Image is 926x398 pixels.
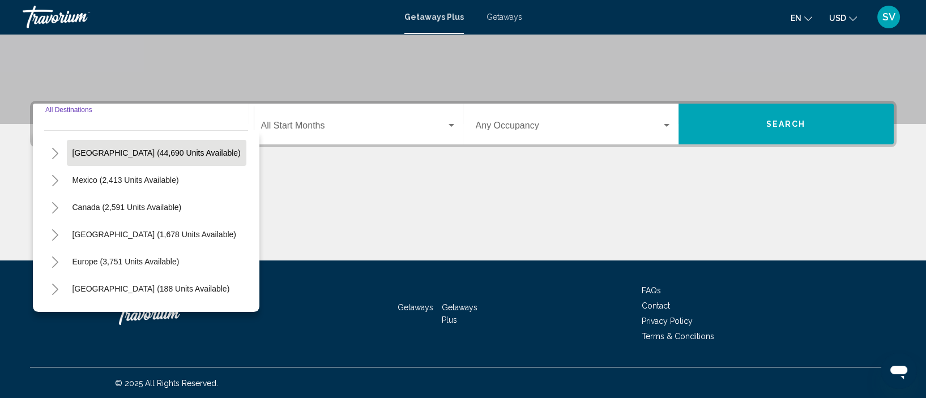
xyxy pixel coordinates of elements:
[72,176,179,185] span: Mexico (2,413 units available)
[44,169,67,191] button: Toggle Mexico (2,413 units available)
[642,301,670,310] a: Contact
[44,250,67,273] button: Toggle Europe (3,751 units available)
[72,203,182,212] span: Canada (2,591 units available)
[442,303,477,324] a: Getaways Plus
[72,257,180,266] span: Europe (3,751 units available)
[881,353,917,389] iframe: Button to launch messaging window
[115,379,218,388] span: © 2025 All Rights Reserved.
[44,305,67,327] button: Toggle South Pacific and Oceania (130 units available)
[642,316,693,326] a: Privacy Policy
[67,249,185,275] button: Europe (3,751 units available)
[44,196,67,219] button: Toggle Canada (2,591 units available)
[642,332,714,341] a: Terms & Conditions
[874,5,903,29] button: User Menu
[33,104,894,144] div: Search widget
[72,148,241,157] span: [GEOGRAPHIC_DATA] (44,690 units available)
[67,194,187,220] button: Canada (2,591 units available)
[67,303,300,329] button: South Pacific and [GEOGRAPHIC_DATA] (130 units available)
[766,120,806,129] span: Search
[44,277,67,300] button: Toggle Australia (188 units available)
[67,167,185,193] button: Mexico (2,413 units available)
[67,221,242,247] button: [GEOGRAPHIC_DATA] (1,678 units available)
[115,297,228,331] a: Travorium
[67,276,236,302] button: [GEOGRAPHIC_DATA] (188 units available)
[791,14,801,23] span: en
[72,230,236,239] span: [GEOGRAPHIC_DATA] (1,678 units available)
[398,303,433,312] a: Getaways
[487,12,522,22] a: Getaways
[642,286,661,295] a: FAQs
[679,104,894,144] button: Search
[829,14,846,23] span: USD
[791,10,812,26] button: Change language
[829,10,857,26] button: Change currency
[23,6,393,28] a: Travorium
[72,284,230,293] span: [GEOGRAPHIC_DATA] (188 units available)
[882,11,895,23] span: SV
[67,140,246,166] button: [GEOGRAPHIC_DATA] (44,690 units available)
[44,223,67,246] button: Toggle Caribbean & Atlantic Islands (1,678 units available)
[404,12,464,22] a: Getaways Plus
[44,142,67,164] button: Toggle United States (44,690 units available)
